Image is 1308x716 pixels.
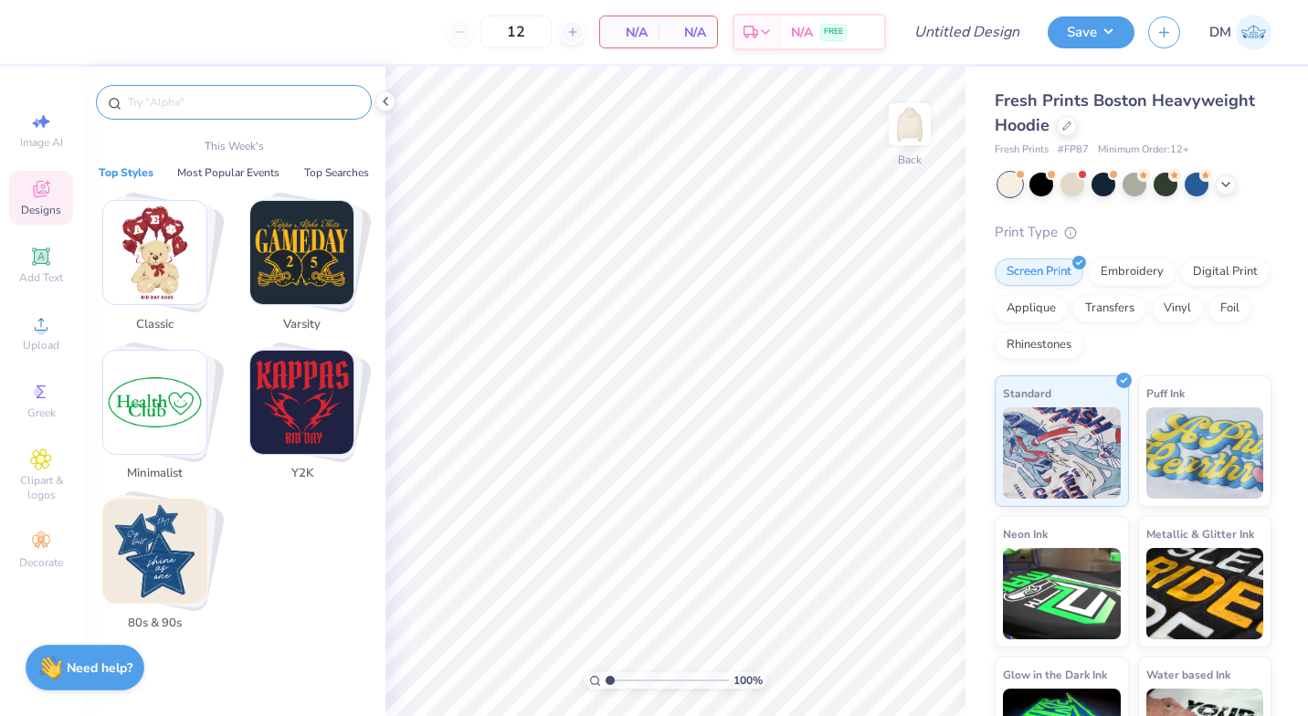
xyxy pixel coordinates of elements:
span: # FP87 [1058,142,1089,158]
div: Digital Print [1181,258,1270,286]
span: Fresh Prints [995,142,1049,158]
img: Metallic & Glitter Ink [1146,548,1264,639]
span: Upload [23,338,59,353]
span: Image AI [20,135,63,150]
div: Applique [995,295,1068,322]
button: Stack Card Button Y2K [238,350,376,490]
span: Clipart & logos [9,473,73,502]
span: Fresh Prints Boston Heavyweight Hoodie [995,89,1255,136]
span: 100 % [733,672,763,689]
img: Classic [103,201,206,304]
span: Puff Ink [1146,384,1185,403]
img: Standard [1003,407,1121,499]
div: Back [898,152,922,168]
img: Daijha Mckinley [1236,15,1271,50]
span: Glow in the Dark Ink [1003,665,1107,684]
a: DM [1209,15,1271,50]
span: FREE [824,26,843,38]
img: Y2K [250,351,353,454]
img: Neon Ink [1003,548,1121,639]
div: Rhinestones [995,332,1083,359]
button: Stack Card Button Classic [91,200,229,341]
span: Y2K [272,465,332,483]
div: Vinyl [1152,295,1203,322]
button: Stack Card Button 80s & 90s [91,499,229,639]
div: Print Type [995,222,1271,243]
div: Embroidery [1089,258,1176,286]
span: Decorate [19,555,63,570]
button: Top Styles [93,163,159,182]
input: Try "Alpha" [126,93,360,111]
img: Minimalist [103,351,206,454]
span: Varsity [272,316,332,334]
span: Classic [125,316,185,334]
span: 80s & 90s [125,615,185,633]
span: Metallic & Glitter Ink [1146,524,1254,543]
span: Designs [21,203,61,217]
span: N/A [611,23,648,42]
div: Screen Print [995,258,1083,286]
button: Stack Card Button Minimalist [91,350,229,490]
span: Greek [27,405,56,420]
input: – – [480,16,552,48]
div: Transfers [1073,295,1146,322]
span: Add Text [19,270,63,285]
div: Foil [1208,295,1251,322]
span: DM [1209,22,1231,43]
span: Minimum Order: 12 + [1098,142,1189,158]
button: Most Popular Events [172,163,285,182]
span: Standard [1003,384,1051,403]
span: N/A [670,23,706,42]
span: Water based Ink [1146,665,1230,684]
span: Minimalist [125,465,185,483]
button: Stack Card Button Varsity [238,200,376,341]
button: Top Searches [299,163,374,182]
input: Untitled Design [900,14,1034,50]
img: 80s & 90s [103,500,206,603]
img: Varsity [250,201,353,304]
img: Puff Ink [1146,407,1264,499]
strong: Need help? [67,659,132,677]
p: This Week's [205,138,264,154]
img: Back [891,106,928,142]
span: N/A [791,23,813,42]
button: Save [1048,16,1134,48]
span: Neon Ink [1003,524,1048,543]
